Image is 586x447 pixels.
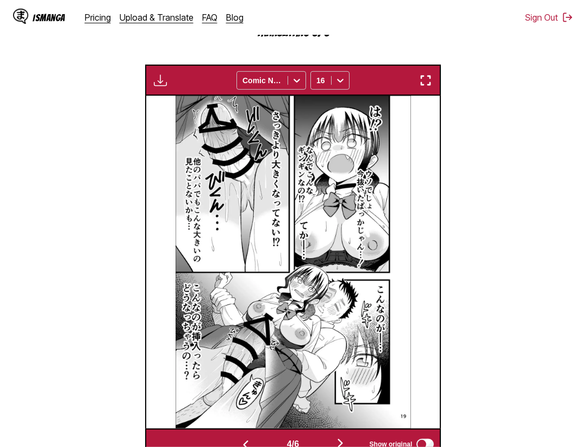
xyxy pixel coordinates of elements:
img: Download translated images [154,74,167,87]
button: Sign Out [525,12,573,23]
img: Enter fullscreen [419,74,432,87]
a: IsManga LogoIsManga [13,9,85,26]
img: Sign out [562,12,573,23]
a: Blog [226,12,244,23]
a: Upload & Translate [120,12,194,23]
img: Manga Panel [176,96,411,429]
img: IsManga Logo [13,9,28,24]
a: FAQ [202,12,217,23]
a: Pricing [85,12,111,23]
div: IsManga [33,13,65,23]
